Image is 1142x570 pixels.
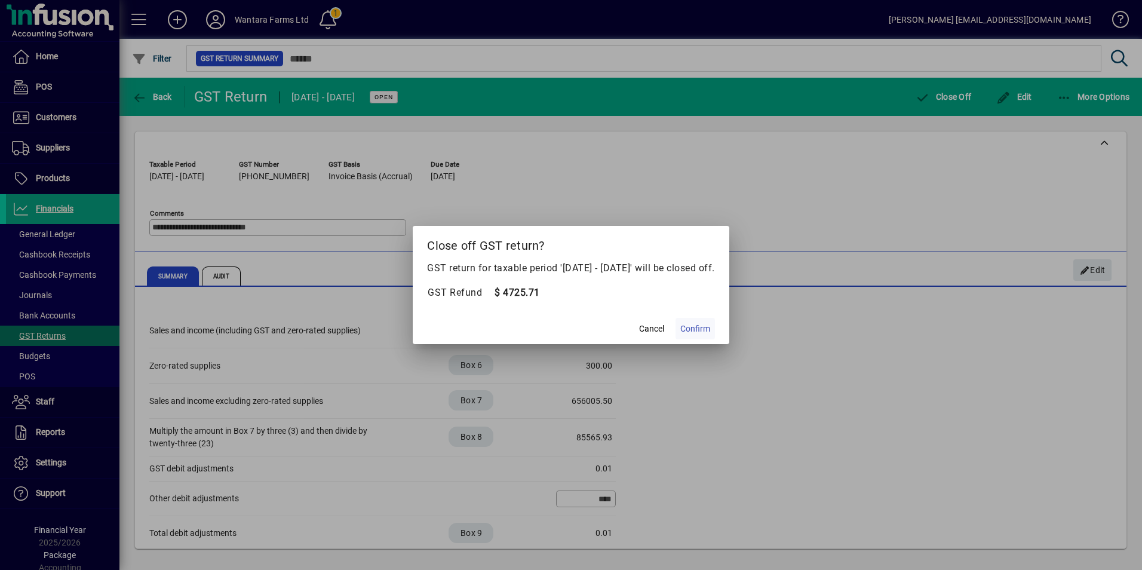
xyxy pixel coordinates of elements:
[680,323,710,335] span: Confirm
[427,285,494,301] td: GST Refund
[639,323,664,335] span: Cancel
[427,261,715,275] p: GST return for taxable period '[DATE] - [DATE]' will be closed off.
[633,318,671,339] button: Cancel
[413,226,729,261] h2: Close off GST return?
[494,285,542,301] td: $ 4725.71
[676,318,715,339] button: Confirm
